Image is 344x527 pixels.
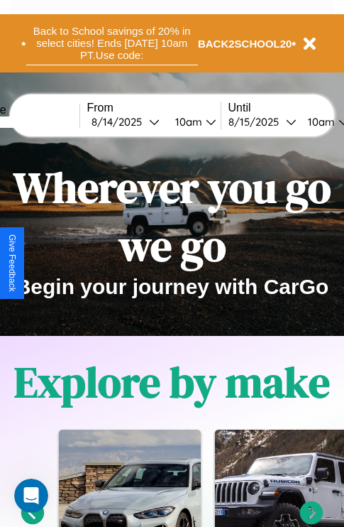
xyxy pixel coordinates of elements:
[14,353,330,411] h1: Explore by make
[301,115,338,129] div: 10am
[91,115,149,129] div: 8 / 14 / 2025
[7,234,17,292] div: Give Feedback
[14,479,48,513] iframe: Intercom live chat
[87,102,221,114] label: From
[87,114,164,129] button: 8/14/2025
[198,38,292,50] b: BACK2SCHOOL20
[168,115,206,129] div: 10am
[164,114,221,129] button: 10am
[26,21,198,65] button: Back to School savings of 20% in select cities! Ends [DATE] 10am PT.Use code:
[228,115,286,129] div: 8 / 15 / 2025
